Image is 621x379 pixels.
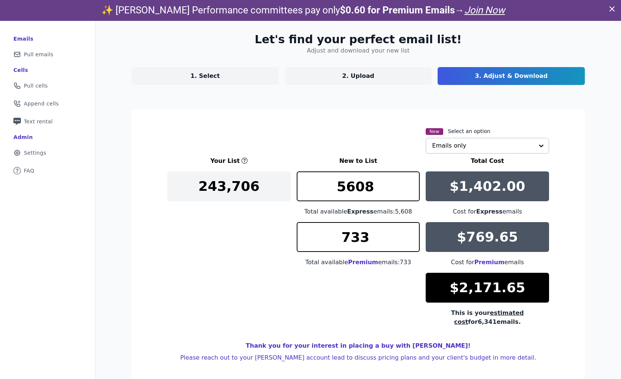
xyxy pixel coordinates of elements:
h4: Adjust and download your new list [307,46,409,55]
h3: New to List [297,157,420,165]
span: Settings [24,149,46,157]
p: 243,706 [198,179,259,194]
p: 2. Upload [342,72,374,80]
a: Pull emails [6,46,89,63]
a: 3. Adjust & Download [438,67,585,85]
h3: Your List [210,157,240,165]
div: Admin [13,133,33,141]
a: Pull cells [6,78,89,94]
h3: Total Cost [426,157,549,165]
span: New [426,128,443,135]
span: Append cells [24,100,59,107]
span: Pull cells [24,82,48,89]
div: Cost for emails [426,207,549,216]
p: 3. Adjust & Download [475,72,548,80]
span: Express [347,208,373,215]
span: Premium [474,259,504,266]
p: $2,171.65 [450,280,525,295]
div: This is your for 6,341 emails. [426,309,549,326]
div: Total available emails: 5,608 [297,207,420,216]
label: Select an option [448,127,491,135]
a: 2. Upload [285,67,432,85]
span: Pull emails [24,51,53,58]
a: Text rental [6,113,89,130]
div: Cells [13,66,28,74]
p: $1,402.00 [450,179,525,194]
a: Append cells [6,95,89,112]
span: Premium [348,259,378,266]
a: Settings [6,145,89,161]
h4: Thank you for your interest in placing a buy with [PERSON_NAME]! [246,341,470,350]
p: $769.65 [457,230,518,244]
span: FAQ [24,167,34,174]
div: Cost for emails [426,258,549,267]
h2: Let's find your perfect email list! [255,33,461,46]
span: Express [476,208,503,215]
h4: Please reach out to your [PERSON_NAME] account lead to discuss pricing plans and your client's bu... [180,353,536,362]
a: FAQ [6,162,89,179]
span: Text rental [24,118,53,125]
div: Total available emails: 733 [297,258,420,267]
div: Emails [13,35,34,42]
a: 1. Select [132,67,279,85]
p: 1. Select [190,72,220,80]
